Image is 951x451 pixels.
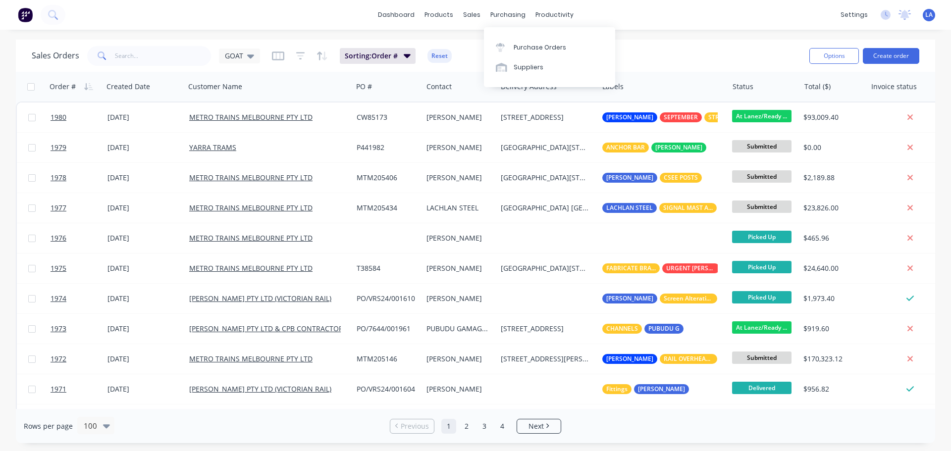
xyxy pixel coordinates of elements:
span: Picked Up [732,261,792,273]
div: [PERSON_NAME] [426,143,489,152]
button: ANCHOR BAR[PERSON_NAME] [602,143,706,152]
div: [DATE] [107,112,181,122]
div: $23,826.00 [803,203,859,213]
div: purchasing [485,7,530,22]
div: [GEOGRAPHIC_DATA][STREET_ADDRESS] [501,263,590,273]
div: [STREET_ADDRESS] [501,324,590,334]
a: 1978 [51,163,107,193]
img: Factory [18,7,33,22]
button: Fittings[PERSON_NAME] [602,384,689,394]
span: Submitted [732,140,792,152]
span: [PERSON_NAME] [638,384,685,394]
div: CW85173 [357,112,416,122]
span: LACHLAN STEEL [606,203,653,213]
div: LACHLAN STEEL [426,203,489,213]
div: products [420,7,458,22]
span: CSEE POSTS [664,173,698,183]
a: dashboard [373,7,420,22]
span: At Lanez/Ready ... [732,110,792,122]
div: PO/7644/001961 [357,324,416,334]
span: [PERSON_NAME] [606,173,653,183]
a: 1979 [51,133,107,162]
button: [PERSON_NAME]SEPTEMBERSTRUCTURES [602,112,750,122]
span: URGENT [PERSON_NAME] [666,263,716,273]
div: Total ($) [804,82,831,92]
div: [STREET_ADDRESS] [501,112,590,122]
div: $919.60 [803,324,859,334]
div: [DATE] [107,263,181,273]
div: [PERSON_NAME] [426,112,489,122]
a: Page 3 [477,419,492,434]
div: [STREET_ADDRESS][PERSON_NAME] [501,354,590,364]
span: [PERSON_NAME] [606,294,653,303]
div: P441982 [357,143,416,152]
button: Reset [427,49,452,63]
button: [PERSON_NAME]Screen Alteration [602,294,717,303]
div: [DATE] [107,173,181,183]
a: 1970 [51,404,107,434]
span: Fittings [606,384,628,394]
div: Created Date [106,82,150,92]
a: 1975 [51,253,107,283]
div: Purchase Orders [514,43,566,52]
span: At Lanez/Ready ... [732,321,792,334]
div: $0.00 [803,143,859,152]
span: [PERSON_NAME] [606,354,653,364]
a: Page 4 [495,419,510,434]
span: 1978 [51,173,66,183]
span: 1974 [51,294,66,303]
span: Submitted [732,200,792,213]
button: Create order [863,48,919,64]
span: 1973 [51,324,66,334]
a: METRO TRAINS MELBOURNE PTY LTD [189,233,313,243]
div: $2,189.88 [803,173,859,183]
a: 1974 [51,284,107,313]
span: 1971 [51,384,66,394]
div: Invoice status [871,82,917,92]
div: [DATE] [107,384,181,394]
div: PO/VRS24/001604 [357,384,416,394]
a: 1976 [51,223,107,253]
span: 1979 [51,143,66,152]
span: 1972 [51,354,66,364]
div: Status [733,82,753,92]
div: [DATE] [107,203,181,213]
span: 1980 [51,112,66,122]
span: Picked Up [732,231,792,243]
button: CHANNELSPUBUDU G [602,324,684,334]
a: 1972 [51,344,107,374]
a: [PERSON_NAME] PTY LTD & CPB CONTRACTORS PTY LTD [189,324,375,333]
span: SIGNAL MAST ASSEMBLY [663,203,713,213]
span: Rows per page [24,421,73,431]
span: GOAT [225,50,243,61]
span: CHANNELS [606,324,638,334]
div: [GEOGRAPHIC_DATA][STREET_ADDRESS] [501,143,590,152]
span: Picked Up [732,291,792,303]
a: Page 1 is your current page [441,419,456,434]
a: METRO TRAINS MELBOURNE PTY LTD [189,263,313,273]
span: STRUCTURES [708,112,746,122]
div: $1,973.40 [803,294,859,303]
span: ANCHOR BAR [606,143,645,152]
a: Page 2 [459,419,474,434]
div: [PERSON_NAME] [426,173,489,183]
div: [DATE] [107,143,181,152]
div: MTM205434 [357,203,416,213]
button: [PERSON_NAME]CSEE POSTS [602,173,702,183]
a: METRO TRAINS MELBOURNE PTY LTD [189,354,313,363]
span: 1976 [51,233,66,243]
div: [DATE] [107,354,181,364]
input: Search... [115,46,211,66]
span: [PERSON_NAME] [606,112,653,122]
button: [PERSON_NAME]RAIL OVERHEAD ITEMS [602,354,717,364]
a: Previous page [390,421,434,431]
div: sales [458,7,485,22]
span: LA [925,10,933,19]
div: Customer Name [188,82,242,92]
div: PUBUDU GAMAGEDERA [426,324,489,334]
div: PO # [356,82,372,92]
div: [GEOGRAPHIC_DATA][STREET_ADDRESS] [501,173,590,183]
span: Screen Alteration [664,294,713,303]
span: Submitted [732,351,792,364]
div: [GEOGRAPHIC_DATA] [GEOGRAPHIC_DATA] [GEOGRAPHIC_DATA] [501,203,590,213]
